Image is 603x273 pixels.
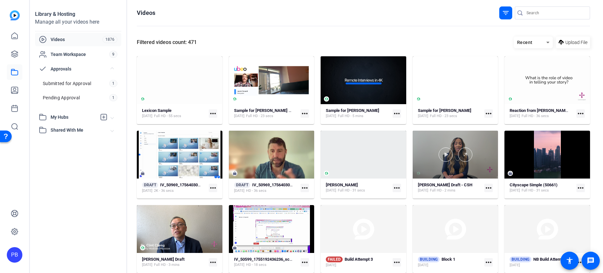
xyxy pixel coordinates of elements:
[510,182,558,187] strong: Cityscape Simple (50661)
[7,247,22,263] div: PB
[510,114,520,119] span: [DATE]
[154,188,174,193] span: 2K - 36 secs
[510,263,520,268] span: [DATE]
[556,37,590,48] button: Upload File
[587,257,595,265] mat-icon: message
[345,257,373,262] strong: Build Attempt 3
[522,188,549,193] span: Full HD - 31 secs
[430,114,457,119] span: Full HD - 23 secs
[102,36,117,43] span: 1876
[326,114,336,119] span: [DATE]
[418,188,428,193] span: [DATE]
[154,114,181,119] span: Full HD - 55 secs
[234,108,298,119] a: Sample for [PERSON_NAME] with B Roll[DATE]Full HD - 23 secs
[301,184,309,192] mat-icon: more_horiz
[35,18,121,26] div: Manage all your videos here
[510,257,574,268] a: BUILDINGNB Build Attempt[DATE]
[301,258,309,267] mat-icon: more_horiz
[338,114,363,119] span: Full HD - 5 mins
[35,75,121,111] div: Approvals
[566,257,573,265] mat-icon: accessibility
[326,182,390,193] a: [PERSON_NAME][DATE]Full HD - 31 secs
[338,188,365,193] span: Full HD - 31 secs
[51,51,109,58] span: Team Workspace
[209,258,217,267] mat-icon: more_horiz
[51,114,97,121] span: My Hubs
[442,257,455,262] strong: Block 1
[234,257,298,268] a: IV_50599_1755192436236_screen[DATE]HD - 18 secs
[246,114,273,119] span: Full HD - 23 secs
[109,80,117,87] span: 1
[393,184,401,192] mat-icon: more_horiz
[142,114,152,119] span: [DATE]
[109,94,117,101] span: 1
[565,39,587,46] span: Upload File
[576,184,585,192] mat-icon: more_horiz
[160,182,224,187] strong: IV_50969_1756403028767_screen
[35,111,121,124] mat-expansion-panel-header: My Hubs
[326,257,343,262] span: FAILED
[418,182,472,187] strong: [PERSON_NAME] Draft - CSH
[39,77,121,90] a: Submitted for Approval1
[234,257,298,262] strong: IV_50599_1755192436236_screen
[51,66,111,72] span: Approvals
[234,262,244,268] span: [DATE]
[418,182,482,193] a: [PERSON_NAME] Draft - CSH[DATE]Full HD - 2 mins
[510,257,531,262] span: BUILDING
[39,91,121,104] a: Pending Approval1
[109,51,117,58] span: 9
[510,182,574,193] a: Cityscape Simple (50661)[DATE]Full HD - 31 secs
[35,124,121,136] mat-expansion-panel-header: Shared With Me
[326,182,358,187] strong: [PERSON_NAME]
[234,188,244,193] span: [DATE]
[576,258,585,267] mat-icon: more_horiz
[418,263,428,268] span: [DATE]
[35,10,121,18] div: Library & Hosting
[43,94,80,101] span: Pending Approval
[326,108,379,113] strong: Sample for [PERSON_NAME]
[326,188,336,193] span: [DATE]
[526,9,585,17] input: Search
[246,262,266,268] span: HD - 18 secs
[326,108,390,119] a: Sample for [PERSON_NAME][DATE]Full HD - 5 mins
[484,109,493,118] mat-icon: more_horiz
[510,108,574,119] a: Reaction from [PERSON_NAME] - CSH[DATE]Full HD - 36 secs
[522,114,549,119] span: Full HD - 36 secs
[418,114,428,119] span: [DATE]
[301,109,309,118] mat-icon: more_horiz
[418,108,471,113] strong: Sample for [PERSON_NAME]
[510,188,520,193] span: [DATE]
[51,36,102,43] span: Videos
[484,184,493,192] mat-icon: more_horiz
[393,258,401,267] mat-icon: more_horiz
[430,188,455,193] span: Full HD - 2 mins
[326,263,336,268] span: [DATE]
[51,127,111,134] span: Shared With Me
[209,184,217,192] mat-icon: more_horiz
[246,188,266,193] span: HD - 36 secs
[43,80,91,87] span: Submitted for Approval
[418,257,440,262] span: BUILDING
[484,258,493,267] mat-icon: more_horiz
[209,109,217,118] mat-icon: more_horiz
[418,257,482,268] a: BUILDINGBlock 1[DATE]
[393,109,401,118] mat-icon: more_horiz
[502,9,510,17] mat-icon: filter_list
[234,182,250,188] span: DRAFT
[326,257,390,268] a: FAILEDBuild Attempt 3[DATE]
[142,182,206,193] a: DRAFTIV_50969_1756403028767_screen[DATE]2K - 36 secs
[576,109,585,118] mat-icon: more_horiz
[35,62,121,75] mat-expansion-panel-header: Approvals
[234,182,298,193] a: DRAFTIV_50969_1756403028767_webcam[DATE]HD - 36 secs
[142,262,152,268] span: [DATE]
[142,188,152,193] span: [DATE]
[533,257,565,262] strong: NB Build Attempt
[10,10,20,20] img: blue-gradient.svg
[142,257,206,268] a: [PERSON_NAME] Draft[DATE]Full HD - 3 mins
[142,257,184,262] strong: [PERSON_NAME] Draft
[154,262,180,268] span: Full HD - 3 mins
[142,108,206,119] a: Lexicon Sample[DATE]Full HD - 55 secs
[517,40,533,45] span: Recent
[252,182,319,187] strong: IV_50969_1756403028767_webcam
[137,38,197,46] div: Filtered videos count: 471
